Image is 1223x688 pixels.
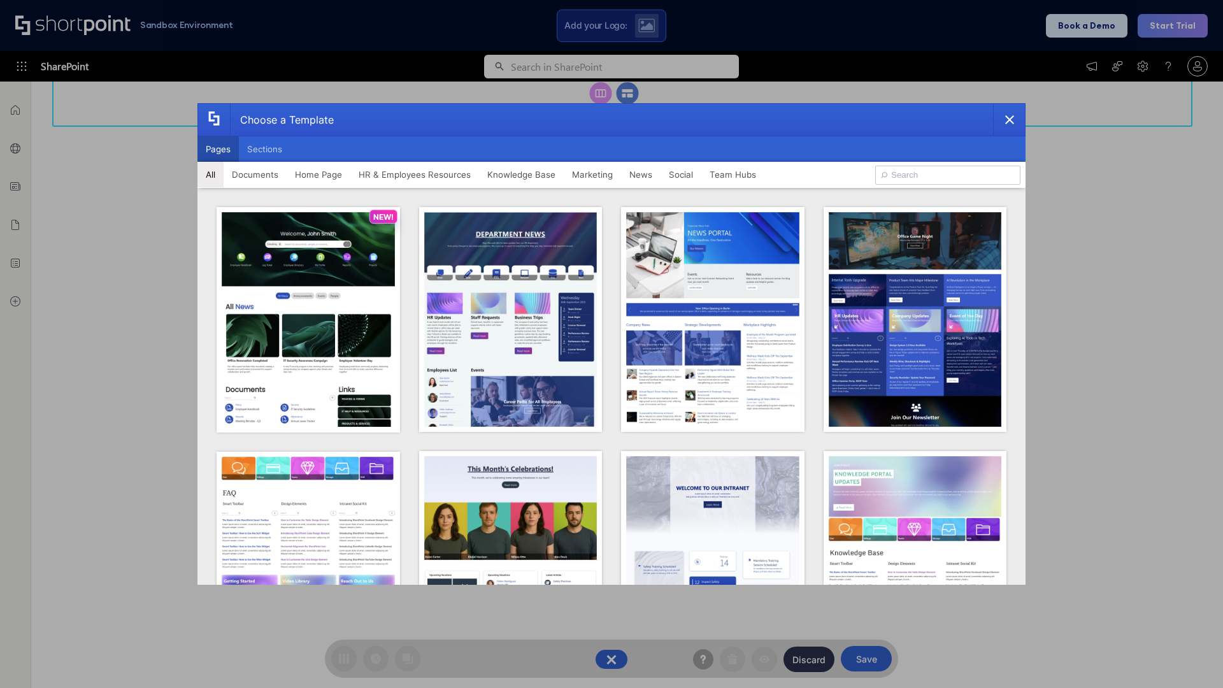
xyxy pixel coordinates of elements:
[661,162,701,187] button: Social
[701,162,764,187] button: Team Hubs
[350,162,479,187] button: HR & Employees Resources
[373,212,394,222] p: NEW!
[479,162,564,187] button: Knowledge Base
[197,162,224,187] button: All
[1159,627,1223,688] iframe: Chat Widget
[197,103,1026,585] div: template selector
[239,136,290,162] button: Sections
[564,162,621,187] button: Marketing
[287,162,350,187] button: Home Page
[621,162,661,187] button: News
[875,166,1020,185] input: Search
[224,162,287,187] button: Documents
[197,136,239,162] button: Pages
[230,104,334,136] div: Choose a Template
